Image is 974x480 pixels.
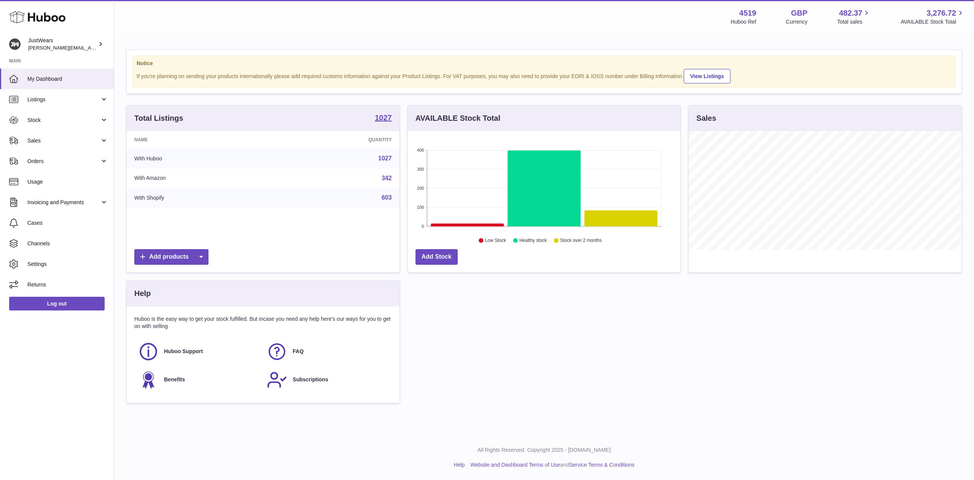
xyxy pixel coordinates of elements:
a: Add products [134,249,208,265]
td: With Huboo [127,149,276,168]
text: 400 [417,148,424,152]
a: Huboo Support [138,341,259,362]
span: Settings [27,261,108,268]
td: With Amazon [127,168,276,188]
a: Help [454,462,465,468]
a: 1027 [378,155,392,162]
td: With Shopify [127,188,276,208]
img: josh@just-wears.com [9,38,21,50]
div: Currency [786,18,808,26]
span: Returns [27,281,108,288]
span: Huboo Support [164,348,203,355]
span: Sales [27,137,100,144]
span: 482.37 [839,8,862,18]
a: 342 [382,175,392,181]
span: My Dashboard [27,75,108,83]
a: Add Stock [415,249,458,265]
div: JustWears [28,37,97,51]
span: Listings [27,96,100,103]
div: Huboo Ref [731,18,756,26]
div: If you're planning on sending your products internationally please add required customs informati... [137,68,952,83]
strong: 4519 [739,8,756,18]
text: Stock over 2 months [560,238,602,243]
span: [PERSON_NAME][EMAIL_ADDRESS][DOMAIN_NAME] [28,45,153,51]
span: Stock [27,117,100,124]
h3: AVAILABLE Stock Total [415,113,500,123]
th: Name [127,131,276,149]
span: Cases [27,219,108,227]
span: AVAILABLE Stock Total [901,18,965,26]
a: 3,276.72 AVAILABLE Stock Total [901,8,965,26]
p: All Rights Reserved. Copyright 2025 - [DOMAIN_NAME] [120,446,968,454]
text: Healthy stock [519,238,547,243]
a: Website and Dashboard Terms of Use [470,462,560,468]
strong: Notice [137,60,952,67]
span: Total sales [837,18,871,26]
a: Subscriptions [267,370,388,390]
strong: GBP [791,8,807,18]
a: View Listings [684,69,730,83]
span: Subscriptions [293,376,328,383]
a: FAQ [267,341,388,362]
span: 3,276.72 [926,8,956,18]
span: Usage [27,178,108,186]
text: 300 [417,167,424,171]
span: Channels [27,240,108,247]
h3: Help [134,288,151,299]
a: 603 [382,194,392,201]
a: 1027 [375,114,392,123]
text: Low Stock [485,238,506,243]
a: 482.37 Total sales [837,8,871,26]
text: 0 [422,224,424,229]
a: Log out [9,297,105,310]
th: Quantity [276,131,399,149]
h3: Total Listings [134,113,183,123]
a: Service Terms & Conditions [569,462,635,468]
strong: 1027 [375,114,392,122]
span: Orders [27,158,100,165]
li: and [468,461,634,469]
p: Huboo is the easy way to get your stock fulfilled. But incase you need any help here's our ways f... [134,315,392,330]
text: 200 [417,186,424,190]
span: Invoicing and Payments [27,199,100,206]
a: Benefits [138,370,259,390]
span: Benefits [164,376,185,383]
span: FAQ [293,348,304,355]
text: 100 [417,205,424,210]
h3: Sales [696,113,716,123]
